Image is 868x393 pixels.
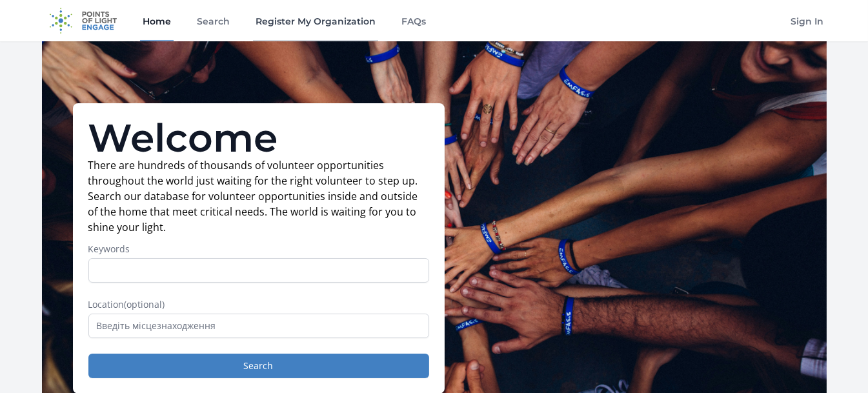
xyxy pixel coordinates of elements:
label: Keywords [88,243,429,256]
h1: Welcome [88,119,429,157]
p: There are hundreds of thousands of volunteer opportunities throughout the world just waiting for ... [88,157,429,235]
span: (optional) [125,298,165,310]
button: Search [88,354,429,378]
label: Location [88,298,429,311]
input: Введіть місцезнаходження [88,314,429,338]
